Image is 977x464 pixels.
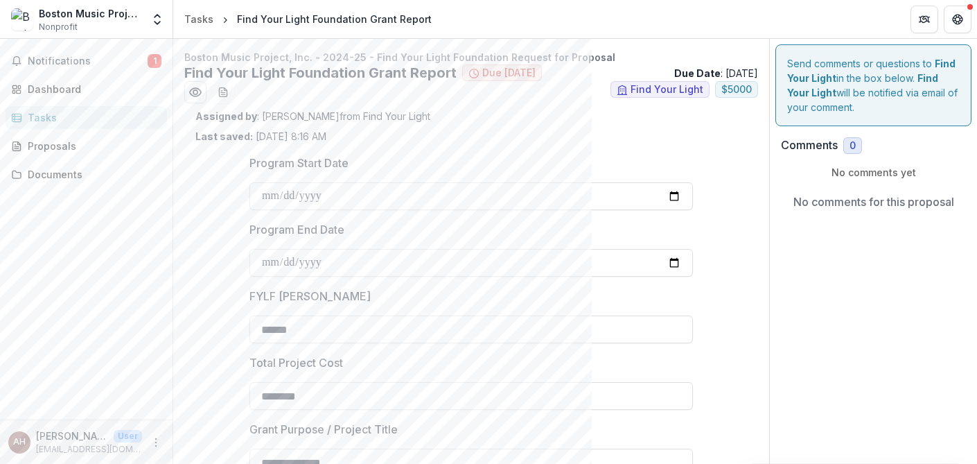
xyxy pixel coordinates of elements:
[6,78,167,101] a: Dashboard
[781,139,838,152] h2: Comments
[28,139,156,153] div: Proposals
[184,65,457,81] h2: Find Your Light Foundation Grant Report
[249,354,343,371] p: Total Project Cost
[179,9,437,29] nav: breadcrumb
[148,434,164,451] button: More
[6,106,167,129] a: Tasks
[631,84,703,96] span: Find Your Light
[721,84,752,96] span: $ 5000
[6,163,167,186] a: Documents
[6,135,167,157] a: Proposals
[184,50,758,65] p: Boston Music Project, Inc. - 2024-25 - Find Your Light Foundation Request for Proposal
[148,54,161,68] span: 1
[28,110,156,125] div: Tasks
[775,44,971,126] div: Send comments or questions to in the box below. will be notified via email of your comment.
[249,288,371,304] p: FYLF [PERSON_NAME]
[13,438,26,447] div: Amanda Hill
[910,6,938,33] button: Partners
[944,6,971,33] button: Get Help
[184,81,206,103] button: Preview 78708d48-a3b3-4e01-aa3e-b30cbea27b32.pdf
[249,421,398,438] p: Grant Purpose / Project Title
[249,221,344,238] p: Program End Date
[184,12,213,26] div: Tasks
[179,9,219,29] a: Tasks
[11,8,33,31] img: Boston Music Project
[28,55,148,67] span: Notifications
[148,6,167,33] button: Open entity switcher
[482,67,536,79] span: Due [DATE]
[674,66,758,80] p: : [DATE]
[195,110,257,122] strong: Assigned by
[850,140,856,152] span: 0
[212,81,234,103] button: download-word-button
[6,50,167,72] button: Notifications1
[39,6,142,21] div: Boston Music Project
[36,443,142,456] p: [EMAIL_ADDRESS][DOMAIN_NAME]
[36,429,108,443] p: [PERSON_NAME]
[793,194,954,210] p: No comments for this proposal
[195,130,253,142] strong: Last saved:
[28,167,156,182] div: Documents
[39,21,78,33] span: Nonprofit
[195,129,326,144] p: [DATE] 8:16 AM
[674,67,721,79] strong: Due Date
[195,109,747,123] p: : [PERSON_NAME] from Find Your Light
[781,165,966,180] p: No comments yet
[28,82,156,96] div: Dashboard
[249,155,349,171] p: Program Start Date
[237,12,432,26] div: Find Your Light Foundation Grant Report
[114,430,142,442] p: User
